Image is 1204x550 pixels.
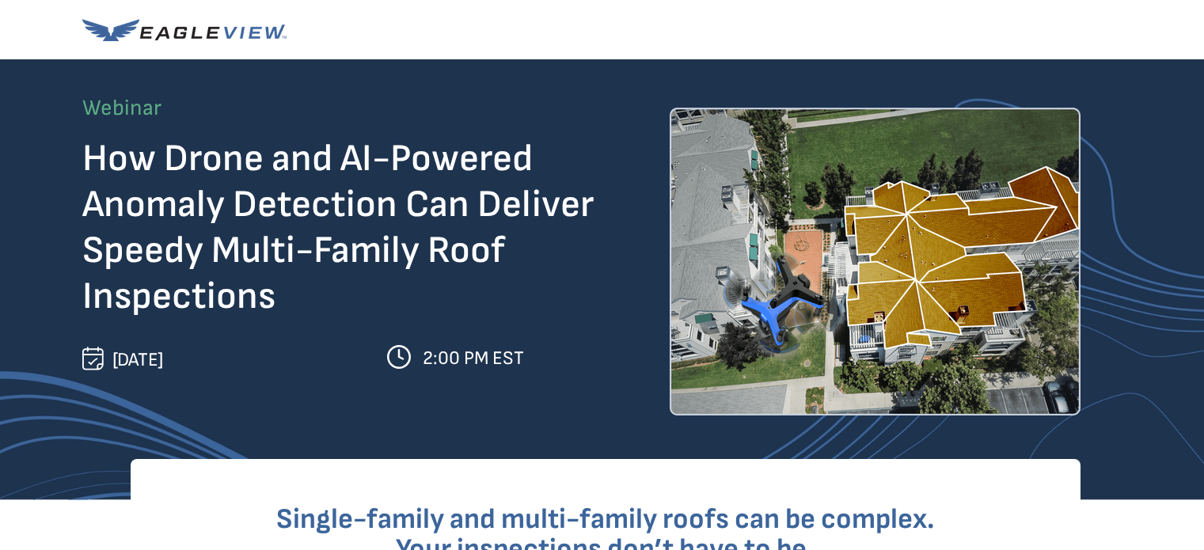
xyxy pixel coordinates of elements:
span: Webinar [82,95,161,121]
span: Single-family and multi-family roofs can be complex. [276,503,935,537]
img: Drone flying over a multi-family home [670,108,1081,415]
span: [DATE] [112,348,163,371]
span: How Drone and AI-Powered Anomaly Detection Can Deliver Speedy Multi-Family Roof Inspections [82,136,594,319]
span: 2:00 PM EST [423,347,524,370]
